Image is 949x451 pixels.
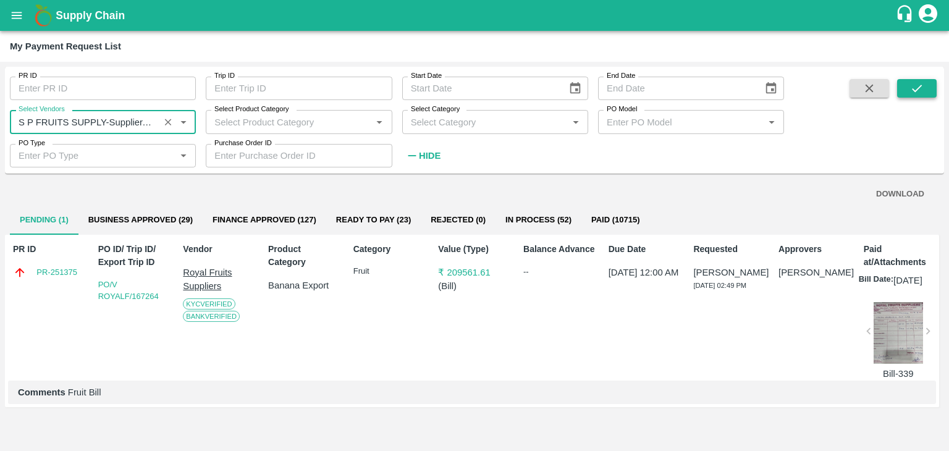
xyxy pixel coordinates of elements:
[778,243,851,256] p: Approvers
[895,4,917,27] div: customer-support
[523,243,596,256] p: Balance Advance
[778,266,851,279] p: [PERSON_NAME]
[438,279,510,293] p: ( Bill )
[19,71,37,81] label: PR ID
[438,243,510,256] p: Value (Type)
[268,279,340,292] p: Banana Export
[56,7,895,24] a: Supply Chain
[206,77,392,100] input: Enter Trip ID
[183,311,240,322] span: Bank Verified
[19,104,65,114] label: Select Vendors
[18,387,65,397] b: Comments
[917,2,939,28] div: account of current user
[421,205,496,235] button: Rejected (0)
[764,114,780,130] button: Open
[496,205,581,235] button: In Process (52)
[874,367,923,381] p: Bill-339
[13,243,85,256] p: PR ID
[18,386,926,399] p: Fruit Bill
[98,243,171,269] p: PO ID/ Trip ID/ Export Trip ID
[268,243,340,269] p: Product Category
[411,71,442,81] label: Start Date
[602,114,760,130] input: Enter PO Model
[693,266,766,279] p: [PERSON_NAME]
[183,243,255,256] p: Vendor
[406,114,564,130] input: Select Category
[568,114,584,130] button: Open
[2,1,31,30] button: open drawer
[56,9,125,22] b: Supply Chain
[893,274,922,287] p: [DATE]
[438,266,510,279] p: ₹ 209561.61
[353,243,426,256] p: Category
[759,77,783,100] button: Choose date
[78,205,203,235] button: Business Approved (29)
[326,205,421,235] button: Ready To Pay (23)
[371,114,387,130] button: Open
[10,38,121,54] div: My Payment Request List
[402,145,444,166] button: Hide
[19,138,45,148] label: PO Type
[10,205,78,235] button: Pending (1)
[523,266,596,278] div: --
[607,71,635,81] label: End Date
[859,274,893,287] p: Bill Date:
[607,104,638,114] label: PO Model
[214,71,235,81] label: Trip ID
[581,205,650,235] button: Paid (10715)
[693,243,766,256] p: Requested
[214,104,289,114] label: Select Product Category
[203,205,326,235] button: Finance Approved (127)
[175,148,192,164] button: Open
[598,77,754,100] input: End Date
[209,114,368,130] input: Select Product Category
[183,298,235,310] span: KYC Verified
[183,266,255,293] p: Royal Fruits Suppliers
[871,183,929,205] button: DOWNLOAD
[864,243,936,269] p: Paid at/Attachments
[411,104,460,114] label: Select Category
[353,266,426,277] p: Fruit
[175,114,192,130] button: Open
[402,77,559,100] input: Start Date
[14,114,156,130] input: Select Vendor
[563,77,587,100] button: Choose date
[693,282,746,289] span: [DATE] 02:49 PM
[36,266,77,279] a: PR-251375
[206,144,392,167] input: Enter Purchase Order ID
[214,138,272,148] label: Purchase Order ID
[14,148,172,164] input: Enter PO Type
[98,280,159,301] a: PO/V ROYALF/167264
[31,3,56,28] img: logo
[160,114,177,130] button: Clear
[609,266,681,279] p: [DATE] 12:00 AM
[10,77,196,100] input: Enter PR ID
[609,243,681,256] p: Due Date
[419,151,441,161] strong: Hide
